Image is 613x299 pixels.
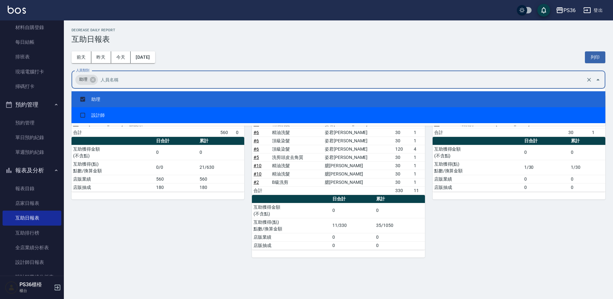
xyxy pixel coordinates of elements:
td: 頂級染髮 [270,145,323,153]
img: Logo [8,6,26,14]
td: 1 [412,178,425,186]
td: 1 [412,161,425,170]
td: 0 [523,175,570,183]
td: 30 [567,128,590,137]
td: 合計 [433,128,456,137]
th: 日合計 [155,137,198,145]
h2: Decrease Daily Report [72,28,605,32]
label: 人員類別 [76,68,89,73]
a: #6 [254,130,259,135]
a: 現場電腦打卡 [3,64,61,79]
td: 1 [590,128,605,137]
td: 560 [219,128,234,137]
table: a dense table [433,137,605,192]
td: 330 [394,186,412,195]
td: 姿君[PERSON_NAME] [323,145,394,153]
th: 累計 [198,137,245,145]
button: save [537,4,550,17]
td: 精油洗髮 [270,161,323,170]
td: 30 [394,153,412,161]
td: 精油洗髮 [270,128,323,137]
td: 臆[PERSON_NAME] [323,178,394,186]
a: 店家日報表 [3,196,61,211]
a: #10 [254,171,261,176]
a: 設計師日報表 [3,255,61,270]
button: [DATE] [131,51,155,63]
a: #3 [73,122,79,127]
td: 頂級染髮 [270,137,323,145]
td: 0 [234,128,244,137]
td: 560 [198,175,245,183]
input: 人員名稱 [99,74,585,85]
button: 登出 [581,4,605,16]
a: #8 [434,122,440,127]
td: 0 [331,233,375,241]
td: 11/330 [331,218,375,233]
td: 0 [375,233,425,241]
td: 互助獲得金額 (不含點) [433,145,523,160]
a: 互助日報表 [3,211,61,225]
td: 120 [394,145,412,153]
td: 店販抽成 [72,183,155,191]
button: 列印 [585,51,605,63]
button: 昨天 [91,51,111,63]
td: 互助獲得(點) 點數/換算金額 [252,218,330,233]
td: 姿君[PERSON_NAME] [323,128,394,137]
a: 材料自購登錄 [3,20,61,35]
td: 1/30 [523,160,570,175]
a: #2 [254,180,259,185]
td: 臆[PERSON_NAME] [323,161,394,170]
td: 30 [394,161,412,170]
a: #10 [254,163,261,168]
td: 0 [198,145,245,160]
td: 4 [412,145,425,153]
td: 0 [155,145,198,160]
div: PS36 [564,6,576,14]
button: Clear [585,75,594,84]
td: 0 [331,203,375,218]
button: 預約管理 [3,96,61,113]
td: 35/1050 [375,218,425,233]
td: 店販業績 [72,175,155,183]
td: 1 [412,153,425,161]
td: 1 [412,128,425,137]
td: 30 [394,137,412,145]
a: 預約管理 [3,116,61,130]
img: Person [5,281,18,294]
h3: 互助日報表 [72,35,605,44]
td: 30 [394,170,412,178]
td: 互助獲得(點) 點數/換算金額 [72,160,155,175]
td: 0 [523,145,570,160]
td: 0 [523,183,570,191]
td: 30 [394,128,412,137]
td: 0 [569,145,605,160]
td: 精油洗髮 [270,170,323,178]
td: 180 [155,183,198,191]
li: 設計師 [72,107,605,123]
td: 姿君[PERSON_NAME] [323,153,394,161]
td: 1 [412,170,425,178]
td: 臆[PERSON_NAME] [323,170,394,178]
button: Close [593,75,603,85]
td: 合計 [72,128,87,137]
a: 全店業績分析表 [3,240,61,255]
table: a dense table [72,137,244,192]
button: 今天 [111,51,131,63]
td: 店販業績 [433,175,523,183]
a: 掃碼打卡 [3,79,61,94]
td: 0 [569,175,605,183]
a: 報表目錄 [3,181,61,196]
a: 設計師業績分析表 [3,270,61,284]
span: 助理 [75,76,91,83]
a: 每日結帳 [3,35,61,49]
button: 前天 [72,51,91,63]
button: PS36 [553,4,578,17]
td: 互助獲得金額 (不含點) [252,203,330,218]
td: 合計 [252,186,270,195]
table: a dense table [252,195,425,250]
td: 1 [412,137,425,145]
td: 21/630 [198,160,245,175]
a: 單週預約紀錄 [3,145,61,160]
td: 1/30 [569,160,605,175]
th: 累計 [569,137,605,145]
